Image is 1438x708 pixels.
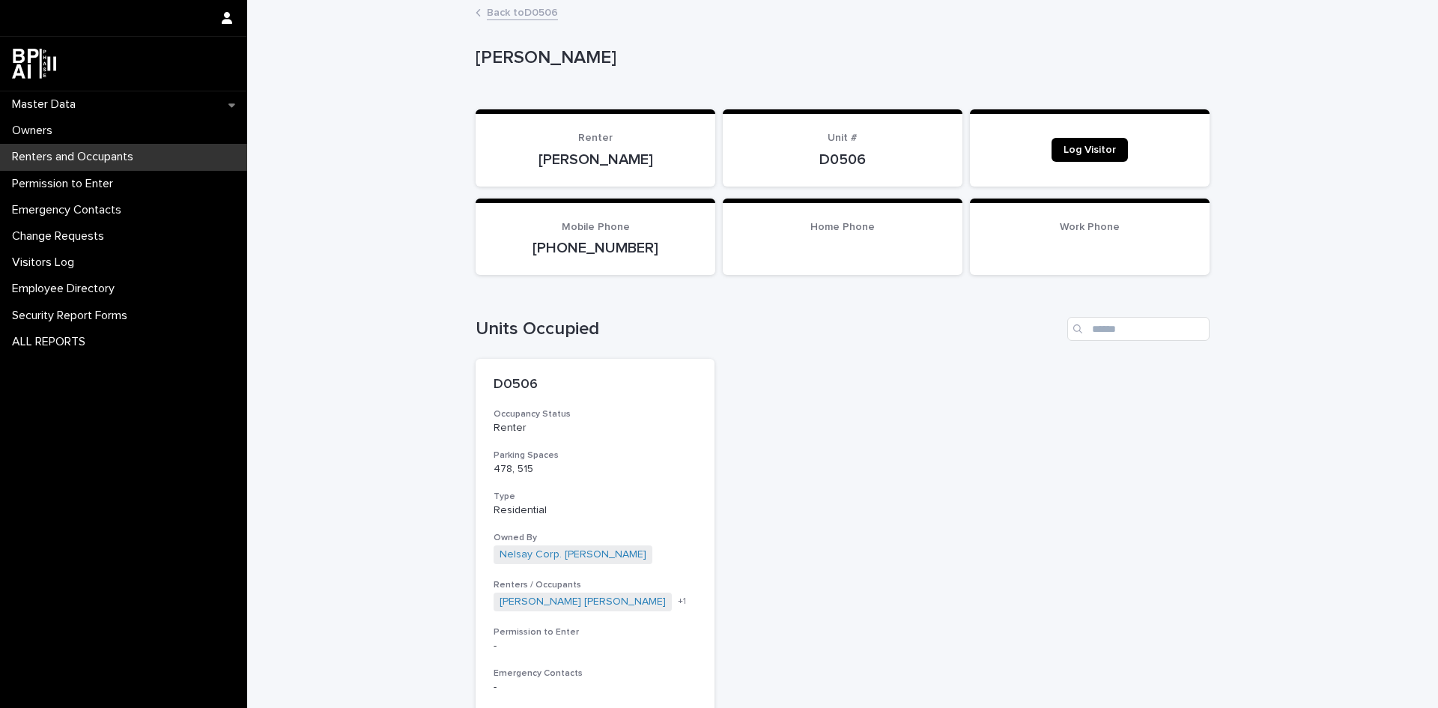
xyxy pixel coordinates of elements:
p: D0506 [741,151,944,169]
p: 478, 515 [494,463,697,476]
span: + 1 [678,597,686,606]
h3: Parking Spaces [494,450,697,462]
input: Search [1067,317,1210,341]
h3: Type [494,491,697,503]
a: [PERSON_NAME] [PERSON_NAME] [500,596,666,608]
p: Employee Directory [6,282,127,296]
p: Visitors Log [6,255,86,270]
p: Permission to Enter [6,177,125,191]
a: [PHONE_NUMBER] [533,240,658,255]
span: Home Phone [810,222,875,232]
p: Emergency Contacts [6,203,133,217]
p: Renter [494,422,697,435]
span: Mobile Phone [562,222,630,232]
span: Renter [578,133,613,143]
p: Renters and Occupants [6,150,145,164]
h3: Owned By [494,532,697,544]
img: dwgmcNfxSF6WIOOXiGgu [12,49,56,79]
span: Unit # [828,133,858,143]
p: - [494,640,697,653]
h1: Units Occupied [476,318,1061,340]
span: Work Phone [1060,222,1120,232]
p: Owners [6,124,64,138]
p: ALL REPORTS [6,335,97,349]
a: Nelsay Corp. [PERSON_NAME] [500,548,646,561]
p: D0506 [494,377,697,393]
h3: Permission to Enter [494,626,697,638]
h3: Emergency Contacts [494,668,697,680]
p: Security Report Forms [6,309,139,323]
p: Residential [494,504,697,517]
span: Log Visitor [1064,145,1116,155]
p: Change Requests [6,229,116,243]
p: [PERSON_NAME] [494,151,697,169]
h3: Renters / Occupants [494,579,697,591]
p: Master Data [6,97,88,112]
h3: Occupancy Status [494,408,697,420]
a: Log Visitor [1052,138,1128,162]
p: [PERSON_NAME] [476,47,1204,69]
p: - [494,681,697,694]
a: Back toD0506 [487,3,558,20]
